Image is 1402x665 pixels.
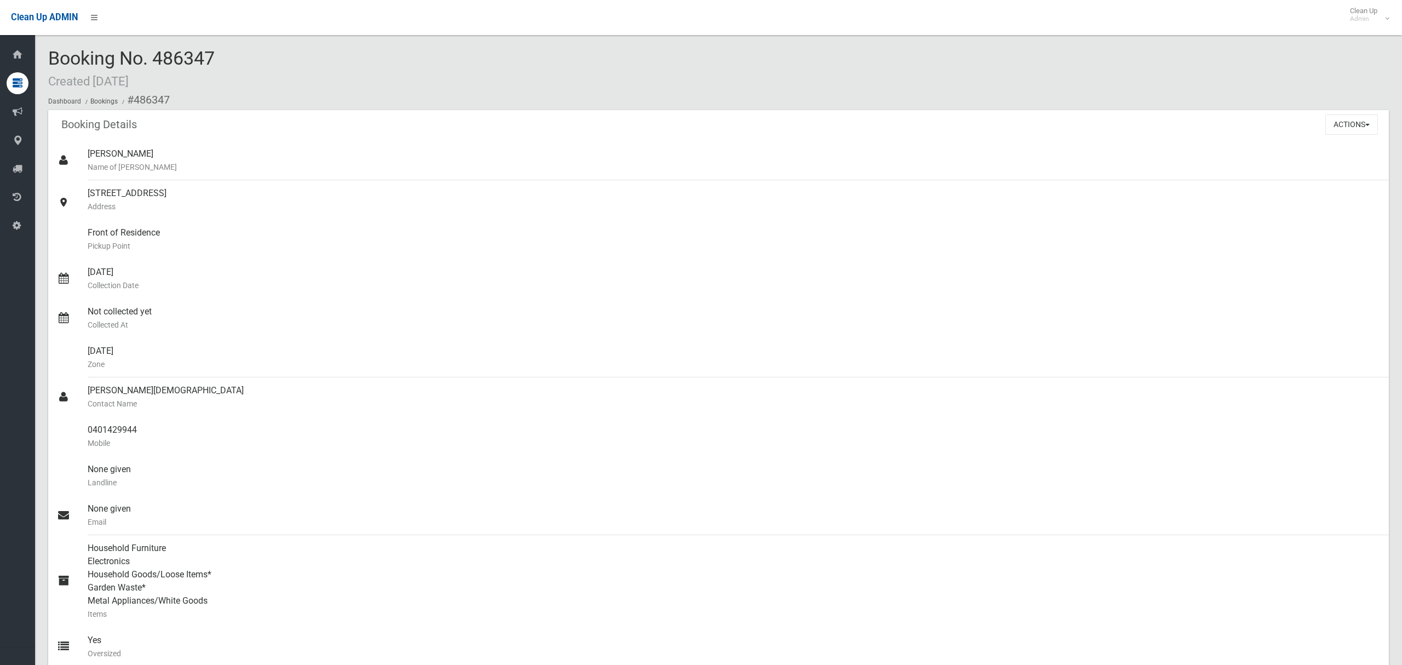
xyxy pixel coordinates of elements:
[88,358,1380,371] small: Zone
[88,318,1380,331] small: Collected At
[88,180,1380,220] div: [STREET_ADDRESS]
[1325,114,1378,135] button: Actions
[119,90,170,110] li: #486347
[88,259,1380,299] div: [DATE]
[88,200,1380,213] small: Address
[88,535,1380,627] div: Household Furniture Electronics Household Goods/Loose Items* Garden Waste* Metal Appliances/White...
[88,607,1380,621] small: Items
[1344,7,1388,23] span: Clean Up
[88,456,1380,496] div: None given
[88,160,1380,174] small: Name of [PERSON_NAME]
[88,220,1380,259] div: Front of Residence
[88,647,1380,660] small: Oversized
[88,141,1380,180] div: [PERSON_NAME]
[88,239,1380,253] small: Pickup Point
[88,299,1380,338] div: Not collected yet
[88,476,1380,489] small: Landline
[48,47,215,90] span: Booking No. 486347
[48,114,150,135] header: Booking Details
[1350,15,1377,23] small: Admin
[88,515,1380,529] small: Email
[90,98,118,105] a: Bookings
[48,98,81,105] a: Dashboard
[88,417,1380,456] div: 0401429944
[88,437,1380,450] small: Mobile
[11,12,78,22] span: Clean Up ADMIN
[88,496,1380,535] div: None given
[88,338,1380,377] div: [DATE]
[88,279,1380,292] small: Collection Date
[88,397,1380,410] small: Contact Name
[88,377,1380,417] div: [PERSON_NAME][DEMOGRAPHIC_DATA]
[48,74,129,88] small: Created [DATE]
